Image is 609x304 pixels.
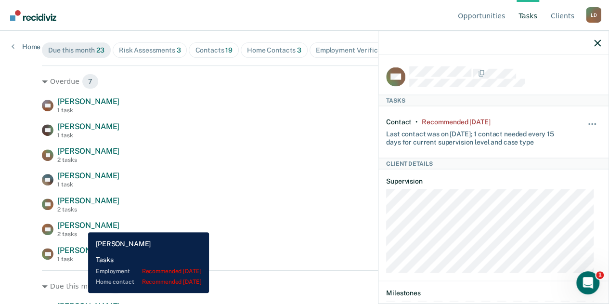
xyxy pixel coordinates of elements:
[386,118,412,126] div: Contact
[177,46,181,54] span: 3
[596,271,604,279] span: 1
[586,7,601,23] button: Profile dropdown button
[57,97,119,106] span: [PERSON_NAME]
[12,42,40,51] a: Home
[106,278,126,294] span: 16
[48,46,104,54] div: Due this month
[119,46,181,54] div: Risk Assessments
[10,10,56,21] img: Recidiviz
[316,46,400,54] div: Employment Verification
[378,158,609,169] div: Client Details
[57,196,119,205] span: [PERSON_NAME]
[57,146,119,156] span: [PERSON_NAME]
[422,118,490,126] div: Recommended 3 days ago
[386,177,601,185] dt: Supervision
[57,132,119,139] div: 1 task
[57,122,119,131] span: [PERSON_NAME]
[378,94,609,106] div: Tasks
[297,46,301,54] span: 3
[42,74,567,89] div: Overdue
[57,206,119,213] div: 2 tasks
[57,256,119,263] div: 1 task
[96,46,104,54] span: 23
[415,118,418,126] div: •
[386,289,601,297] dt: Milestones
[386,126,565,146] div: Last contact was on [DATE]; 1 contact needed every 15 days for current supervision level and case...
[57,171,119,180] span: [PERSON_NAME]
[57,107,119,114] div: 1 task
[57,157,119,163] div: 2 tasks
[247,46,301,54] div: Home Contacts
[57,246,119,255] span: [PERSON_NAME]
[57,231,119,238] div: 2 tasks
[57,181,119,188] div: 1 task
[576,271,599,294] iframe: Intercom live chat
[82,74,99,89] span: 7
[586,7,601,23] div: L D
[42,278,567,294] div: Due this month
[225,46,233,54] span: 19
[195,46,233,54] div: Contacts
[57,221,119,230] span: [PERSON_NAME]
